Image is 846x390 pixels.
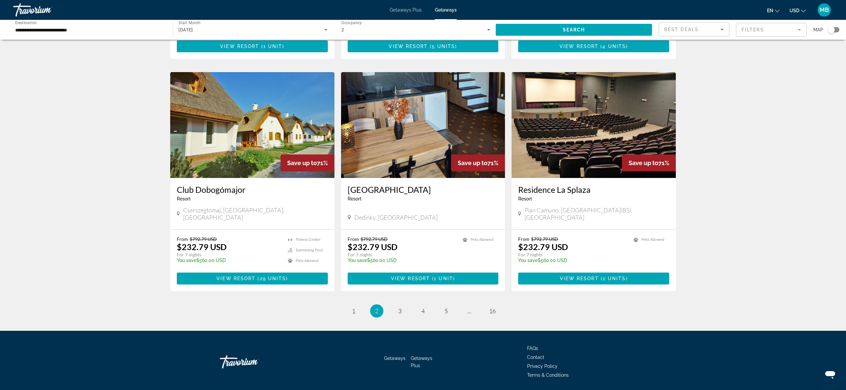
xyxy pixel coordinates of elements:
[177,236,188,242] span: From
[622,154,676,171] div: 71%
[524,206,669,221] span: Pian Camuno, [GEOGRAPHIC_DATA](BS), [GEOGRAPHIC_DATA]
[260,276,286,281] span: 29 units
[489,307,496,315] span: 16
[518,258,627,263] p: $560.00 USD
[767,8,773,13] span: en
[341,21,362,25] span: Occupancy
[348,236,359,242] span: From
[527,355,544,360] span: Contact
[813,25,823,34] span: Map
[789,8,799,13] span: USD
[560,276,599,281] span: View Resort
[820,364,841,385] iframe: Button to launch messaging window
[451,154,505,171] div: 71%
[177,273,328,284] button: View Resort(29 units)
[170,72,334,178] img: 4193E01X.jpg
[598,44,628,49] span: ( )
[603,276,626,281] span: 2 units
[789,6,806,15] button: Change currency
[767,6,780,15] button: Change language
[384,356,405,361] a: Getaways
[177,185,328,195] a: Club Dobogómajor
[220,352,286,372] a: Travorium
[518,40,669,52] button: View Resort(4 units)
[216,276,255,281] span: View Resort
[177,242,227,252] p: $232.79 USD
[467,307,471,315] span: ...
[816,3,833,17] button: User Menu
[255,276,288,281] span: ( )
[287,159,317,166] span: Save up to
[518,242,568,252] p: $232.79 USD
[177,258,196,263] span: You save
[263,44,283,49] span: 1 unit
[391,276,430,281] span: View Resort
[183,206,328,221] span: Cserszegtomaj, [GEOGRAPHIC_DATA], [GEOGRAPHIC_DATA]
[348,258,367,263] span: You save
[518,185,669,195] a: Residence La Splaza
[296,259,319,263] span: Pets Allowed
[434,276,453,281] span: 1 unit
[518,196,532,201] span: Resort
[629,159,658,166] span: Save up to
[559,44,598,49] span: View Resort
[341,72,505,178] img: F068I01X.jpg
[348,252,456,258] p: For 7 nights
[259,44,284,49] span: ( )
[444,307,448,315] span: 5
[563,27,585,32] span: Search
[641,238,664,242] span: Pets Allowed
[178,21,201,25] span: Start Month
[15,20,37,25] span: Destination
[435,7,457,13] a: Getaways
[354,214,438,221] span: Dedinky, [GEOGRAPHIC_DATA]
[348,196,362,201] span: Resort
[518,258,538,263] span: You save
[348,185,499,195] a: [GEOGRAPHIC_DATA]
[527,364,558,369] a: Privacy Policy
[496,24,652,36] button: Search
[177,258,281,263] p: $560.00 USD
[177,196,191,201] span: Resort
[348,40,499,52] button: View Resort(5 units)
[177,40,328,52] a: View Resort(1 unit)
[390,7,422,13] a: Getaways Plus
[428,44,457,49] span: ( )
[375,307,378,315] span: 2
[820,7,829,13] span: MB
[421,307,425,315] span: 4
[411,356,432,368] span: Getaways Plus
[220,44,259,49] span: View Resort
[664,27,699,32] span: Best Deals
[352,307,355,315] span: 1
[527,346,538,351] a: FAQs
[736,22,807,37] button: Filter
[296,238,321,242] span: Fitness Center
[512,72,676,178] img: 2964O01X.jpg
[348,273,499,284] button: View Resort(1 unit)
[430,276,455,281] span: ( )
[177,252,281,258] p: For 7 nights
[389,44,428,49] span: View Resort
[190,236,217,242] span: $792.79 USD
[527,372,569,378] a: Terms & Conditions
[170,304,676,318] nav: Pagination
[348,242,398,252] p: $232.79 USD
[432,44,455,49] span: 5 units
[664,25,724,33] mat-select: Sort by
[518,273,669,284] a: View Resort(2 units)
[602,44,626,49] span: 4 units
[296,248,323,252] span: Swimming Pool
[458,159,487,166] span: Save up to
